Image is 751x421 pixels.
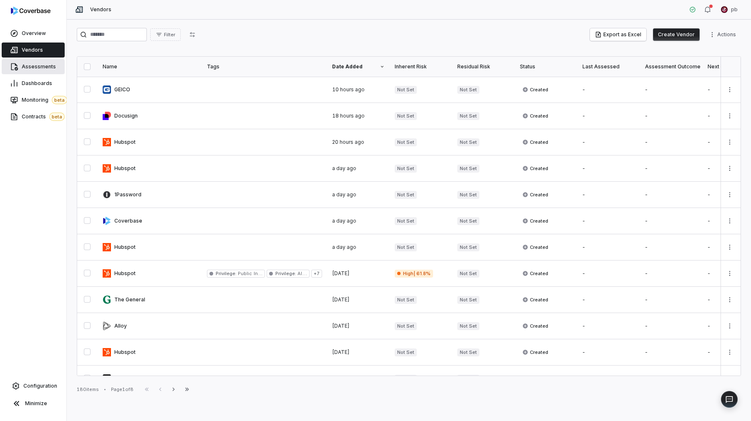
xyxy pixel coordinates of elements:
button: More actions [723,162,736,175]
div: Name [103,63,197,70]
a: Vendors [2,43,65,58]
span: [DATE] [332,270,350,276]
span: Not Set [395,375,417,383]
span: Contracts [22,113,65,121]
span: Created [522,165,548,172]
span: Privilege : [275,271,296,276]
button: More actions [723,110,736,122]
button: More actions [723,267,736,280]
span: + 7 [311,270,322,278]
td: - [640,103,703,129]
span: Not Set [395,191,417,199]
span: Not Set [457,322,479,330]
span: [DATE] [332,296,350,303]
span: Created [522,349,548,356]
button: More actions [723,346,736,358]
td: - [640,339,703,366]
td: - [577,287,640,313]
button: Create Vendor [653,28,700,41]
span: a day ago [332,244,356,250]
button: More actions [723,372,736,385]
span: Configuration [23,383,57,389]
button: More actions [723,241,736,253]
div: Residual Risk [457,63,510,70]
a: Overview [2,26,65,41]
span: Privilege : [216,271,237,276]
span: Not Set [457,112,479,120]
span: Not Set [395,322,417,330]
span: Not Set [395,348,417,356]
div: Last Assessed [582,63,635,70]
span: Not Set [395,243,417,251]
span: Not Set [457,375,479,383]
a: Configuration [3,378,63,393]
button: More actions [723,136,736,148]
a: Monitoringbeta [2,93,65,108]
div: Date Added [332,63,385,70]
button: pb undefined avatarpb [716,3,743,16]
span: Created [522,270,548,277]
button: Export as Excel [590,28,646,41]
span: Not Set [457,138,479,146]
button: More actions [706,28,741,41]
span: beta [52,96,67,104]
span: Not Set [457,243,479,251]
td: - [577,261,640,287]
span: [DATE] [332,349,350,355]
span: Not Set [457,217,479,225]
span: AI vendor [296,271,320,276]
span: High | 61.8% [395,270,433,278]
span: 10 hours ago [332,86,365,93]
td: - [640,77,703,103]
span: Not Set [395,138,417,146]
span: a day ago [332,165,356,171]
span: Overview [22,30,46,37]
span: Created [522,218,548,224]
span: Not Set [457,270,479,278]
span: Not Set [457,165,479,173]
div: Tags [207,63,322,70]
span: Filter [164,32,175,38]
span: pb [731,6,738,13]
button: More actions [723,188,736,201]
span: Created [522,191,548,198]
span: a day ago [332,218,356,224]
td: - [577,366,640,392]
button: Filter [150,28,181,41]
span: Created [522,323,548,329]
span: 20 hours ago [332,139,364,145]
img: logo-D7KZi-bG.svg [11,7,50,15]
td: - [577,208,640,234]
img: pb undefined avatar [721,6,728,13]
a: Dashboards [2,76,65,91]
td: - [577,155,640,182]
button: More actions [723,293,736,306]
span: Created [522,139,548,145]
span: Not Set [457,348,479,356]
td: - [640,234,703,261]
span: Not Set [395,112,417,120]
span: Created [522,244,548,251]
span: Not Set [457,296,479,304]
td: - [577,103,640,129]
td: - [577,234,640,261]
button: Minimize [3,395,63,412]
span: Dashboards [22,80,52,87]
span: Monitoring [22,96,67,104]
td: - [640,182,703,208]
a: Contractsbeta [2,109,65,124]
button: More actions [723,320,736,332]
td: - [577,77,640,103]
div: Assessment Outcome [645,63,698,70]
span: Minimize [25,400,47,407]
span: beta [49,113,65,121]
td: - [640,261,703,287]
span: Created [522,296,548,303]
td: - [640,287,703,313]
td: - [577,129,640,155]
span: Assessments [22,63,56,70]
button: More actions [723,215,736,227]
span: Vendors [90,6,111,13]
span: [DATE] [332,375,350,381]
div: • [104,386,106,392]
